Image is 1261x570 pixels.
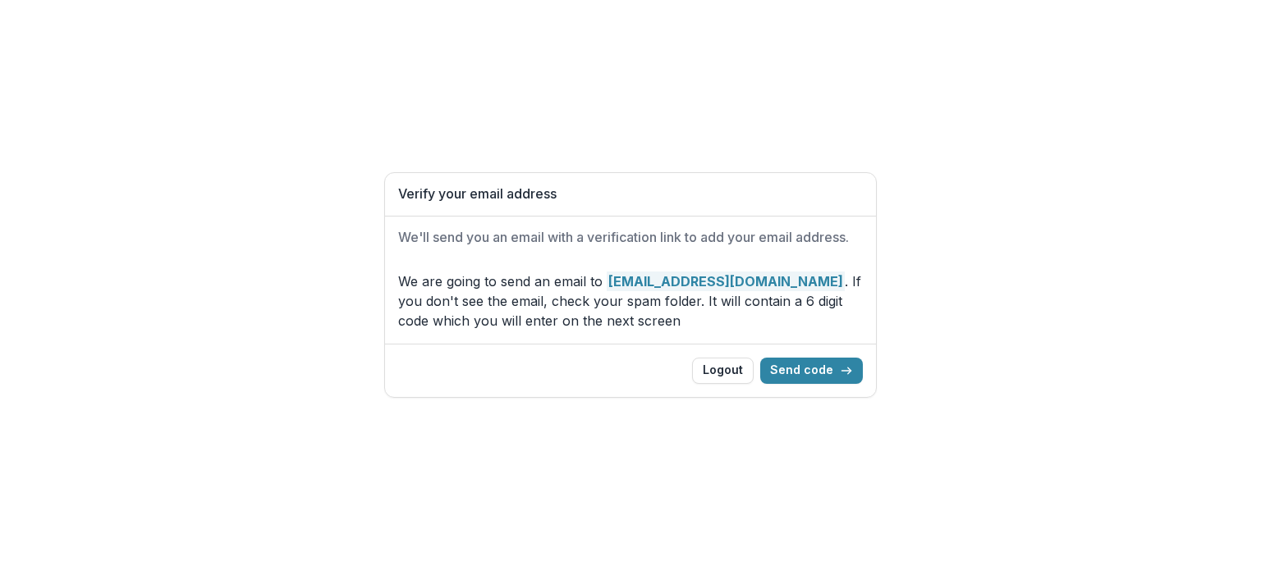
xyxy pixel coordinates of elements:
[398,230,863,245] h2: We'll send you an email with a verification link to add your email address.
[692,358,754,384] button: Logout
[607,271,845,291] strong: [EMAIL_ADDRESS][DOMAIN_NAME]
[398,271,863,331] p: We are going to send an email to . If you don't see the email, check your spam folder. It will co...
[398,186,863,202] h1: Verify your email address
[760,358,863,384] button: Send code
